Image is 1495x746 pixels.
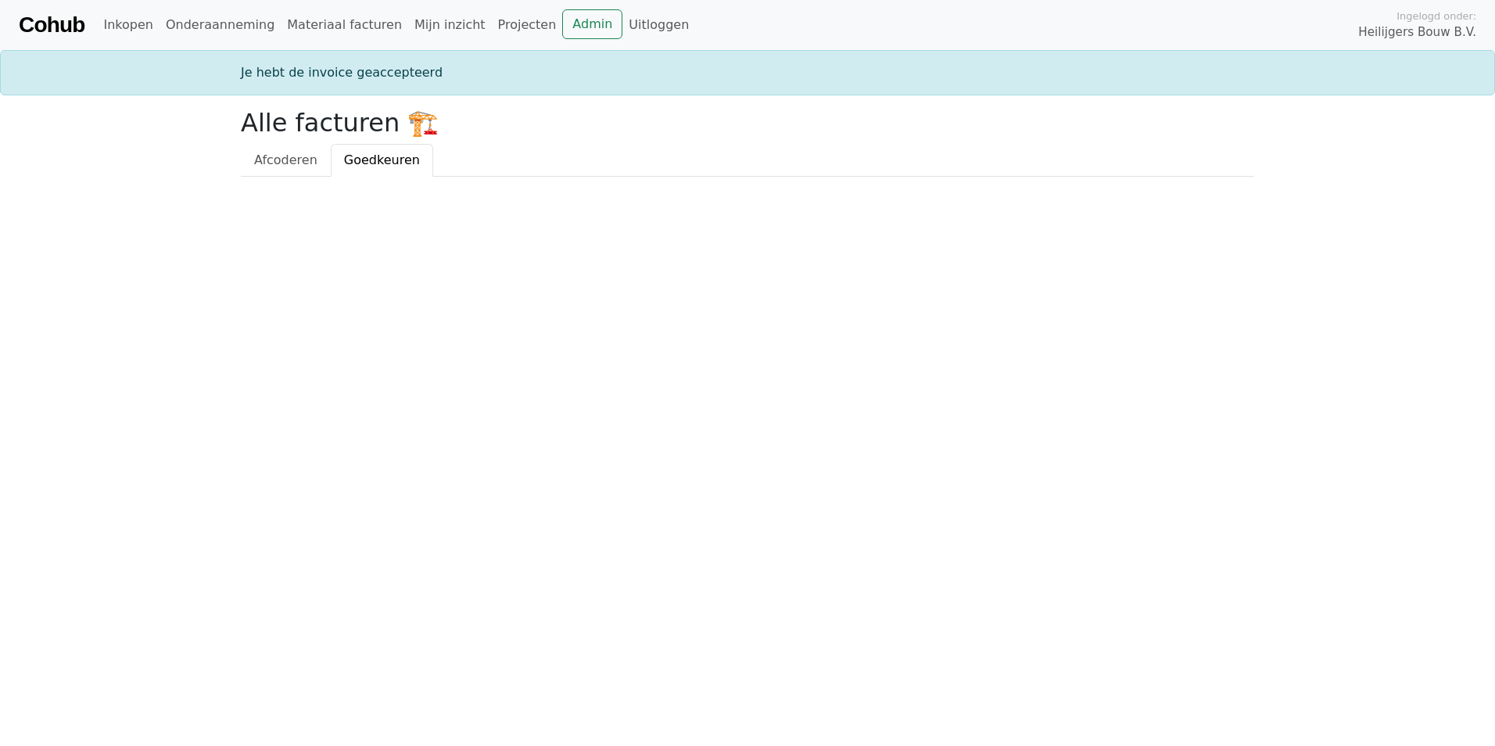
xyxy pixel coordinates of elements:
a: Materiaal facturen [281,9,408,41]
a: Projecten [492,9,563,41]
span: Heilijgers Bouw B.V. [1358,23,1476,41]
a: Afcoderen [241,144,331,177]
h2: Alle facturen 🏗️ [241,108,1254,138]
a: Onderaanneming [160,9,281,41]
a: Mijn inzicht [408,9,492,41]
div: Je hebt de invoice geaccepteerd [231,63,1264,82]
span: Ingelogd onder: [1396,9,1476,23]
span: Goedkeuren [344,152,420,167]
a: Inkopen [97,9,159,41]
a: Goedkeuren [331,144,433,177]
span: Afcoderen [254,152,317,167]
a: Admin [562,9,622,39]
a: Cohub [19,6,84,44]
a: Uitloggen [622,9,695,41]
